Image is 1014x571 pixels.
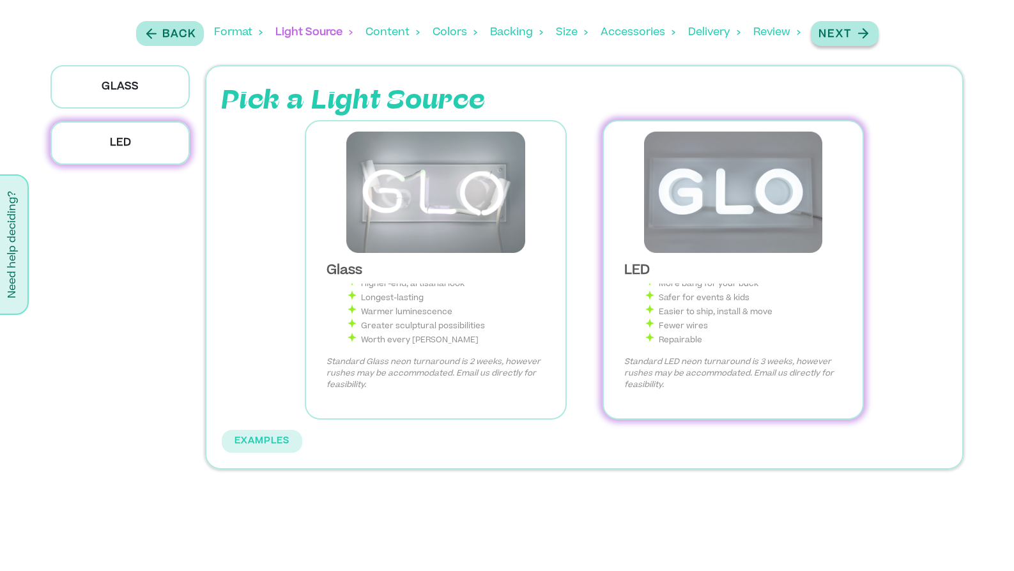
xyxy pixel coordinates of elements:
li: Repairable [645,332,843,346]
div: Review [753,13,801,52]
div: LED [624,263,843,278]
div: Accessories [601,13,675,52]
li: Greater sculptural possibilities [347,318,545,332]
em: Standard LED neon turnaround is 3 weeks, however rushes may be accommodated. Email us directly fo... [624,358,834,389]
li: Worth every [PERSON_NAME] [347,332,545,346]
p: LED [50,121,190,165]
button: EXAMPLES [222,430,302,453]
div: Light Source [275,13,353,52]
div: Backing [490,13,543,52]
p: Back [162,27,196,42]
button: Back [136,21,204,46]
p: Glass [50,65,190,109]
li: Longest-lasting [347,290,545,304]
div: Glass [326,263,545,278]
button: Next [811,21,879,46]
li: Easier to ship, install & move [645,304,843,318]
div: Delivery [688,13,741,52]
img: LED [614,132,853,253]
p: Next [818,27,852,42]
li: Warmer luminescence [347,304,545,318]
li: Safer for events & kids [645,290,843,304]
img: Glass [316,132,555,253]
iframe: Chat Widget [950,510,1014,571]
em: Standard Glass neon turnaround is 2 weeks, however rushes may be accommodated. Email us directly ... [326,358,541,389]
p: Pick a Light Source [222,82,576,120]
div: Content [365,13,420,52]
div: Colors [433,13,477,52]
div: Format [214,13,263,52]
li: Fewer wires [645,318,843,332]
div: Size [556,13,588,52]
